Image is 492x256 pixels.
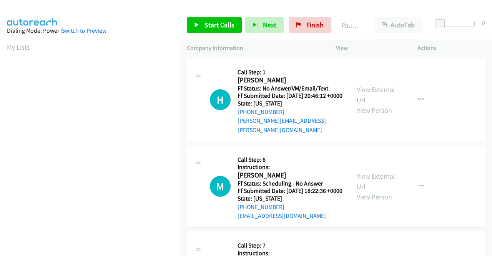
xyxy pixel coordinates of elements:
[238,195,342,202] h5: State: [US_STATE]
[238,187,342,195] h5: Ff Submitted Date: [DATE] 18:22:36 +0000
[245,17,284,33] button: Next
[187,44,322,53] p: Company Information
[187,17,242,33] a: Start Calls
[210,176,231,197] h1: M
[289,17,331,33] a: Finish
[263,20,276,29] span: Next
[7,26,173,35] div: Dialing Mode: Power |
[238,69,343,76] h5: Call Step: 1
[417,44,485,53] p: Actions
[238,163,342,171] h5: Instructions:
[341,20,361,30] p: Paused
[306,20,324,29] span: Finish
[238,212,326,219] a: [EMAIL_ADDRESS][DOMAIN_NAME]
[238,76,340,85] h2: [PERSON_NAME]
[7,43,30,52] a: My Lists
[238,180,342,187] h5: Ff Status: Scheduling - No Answer
[482,17,485,28] div: 0
[357,172,395,191] a: View External Url
[238,242,342,249] h5: Call Step: 7
[357,106,392,115] a: View Person
[357,85,395,104] a: View External Url
[238,117,326,134] a: [PERSON_NAME][EMAIL_ADDRESS][PERSON_NAME][DOMAIN_NAME]
[238,171,340,180] h2: [PERSON_NAME]
[204,20,234,29] span: Start Calls
[357,192,392,201] a: View Person
[238,203,284,211] a: [PHONE_NUMBER]
[210,89,231,110] h1: H
[62,27,106,34] a: Switch to Preview
[374,17,422,33] button: AutoTab
[439,21,475,27] div: Delay between calls (in seconds)
[238,100,343,107] h5: State: [US_STATE]
[210,89,231,110] div: The call is yet to be attempted
[238,156,342,164] h5: Call Step: 6
[238,85,343,92] h5: Ff Status: No Answer/VM/Email/Text
[238,108,284,115] a: [PHONE_NUMBER]
[238,92,343,100] h5: Ff Submitted Date: [DATE] 20:46:12 +0000
[210,176,231,197] div: The call is yet to be attempted
[336,44,404,53] p: View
